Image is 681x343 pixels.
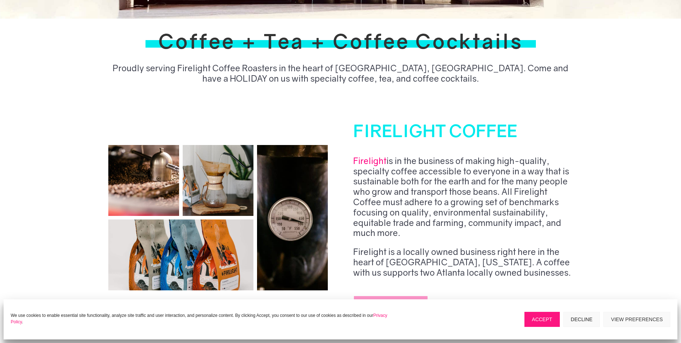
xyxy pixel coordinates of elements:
button: Accept [524,312,560,327]
p: is in the business of making high-quality, specialty coffee accessible to everyone in a way that ... [353,156,573,247]
a: Firelight [353,155,386,166]
h2: FIRELIGHT COFFEE [353,122,573,143]
a: Privacy Policy [11,313,387,324]
a: VIEW MENU [353,295,428,313]
button: Decline [563,312,600,327]
button: View preferences [603,312,670,327]
p: Proudly serving Firelight Coffee Roasters in the heart of [GEOGRAPHIC_DATA], [GEOGRAPHIC_DATA]. C... [108,63,573,84]
p: We use cookies to enable essential site functionality, analyze site traffic and user interaction,... [11,312,397,325]
span: Coffee + Tea + Coffee Cocktails [158,29,523,53]
p: Firelight is a locally owned business right here in the heart of [GEOGRAPHIC_DATA], [US_STATE]. A... [353,247,573,286]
